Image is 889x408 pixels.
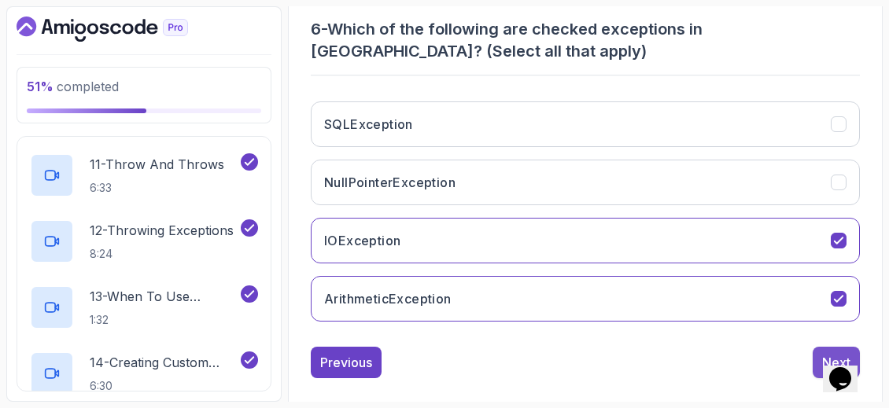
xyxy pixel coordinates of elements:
[30,285,258,329] button: 13-When To Use Checked Vs Unchecked Exeptions1:32
[90,312,238,328] p: 1:32
[813,347,860,378] button: Next
[324,173,456,192] h3: NullPointerException
[90,155,224,174] p: 11 - Throw And Throws
[311,18,860,62] h3: 6 - Which of the following are checked exceptions in [GEOGRAPHIC_DATA]? (Select all that apply)
[311,101,860,147] button: SQLException
[30,351,258,395] button: 14-Creating Custom Exceptions6:30
[324,115,413,134] h3: SQLException
[90,378,238,394] p: 6:30
[27,79,119,94] span: completed
[324,289,452,308] h3: ArithmeticException
[311,218,860,263] button: IOException
[90,221,234,240] p: 12 - Throwing Exceptions
[311,160,860,205] button: NullPointerException
[30,153,258,197] button: 11-Throw And Throws6:33
[17,17,224,42] a: Dashboard
[324,231,400,250] h3: IOException
[90,287,238,306] p: 13 - When To Use Checked Vs Unchecked Exeptions
[90,180,224,196] p: 6:33
[311,276,860,322] button: ArithmeticException
[90,353,238,372] p: 14 - Creating Custom Exceptions
[311,347,382,378] button: Previous
[823,345,873,392] iframe: chat widget
[320,353,372,372] div: Previous
[822,353,850,372] div: Next
[30,219,258,263] button: 12-Throwing Exceptions8:24
[27,79,53,94] span: 51 %
[90,246,234,262] p: 8:24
